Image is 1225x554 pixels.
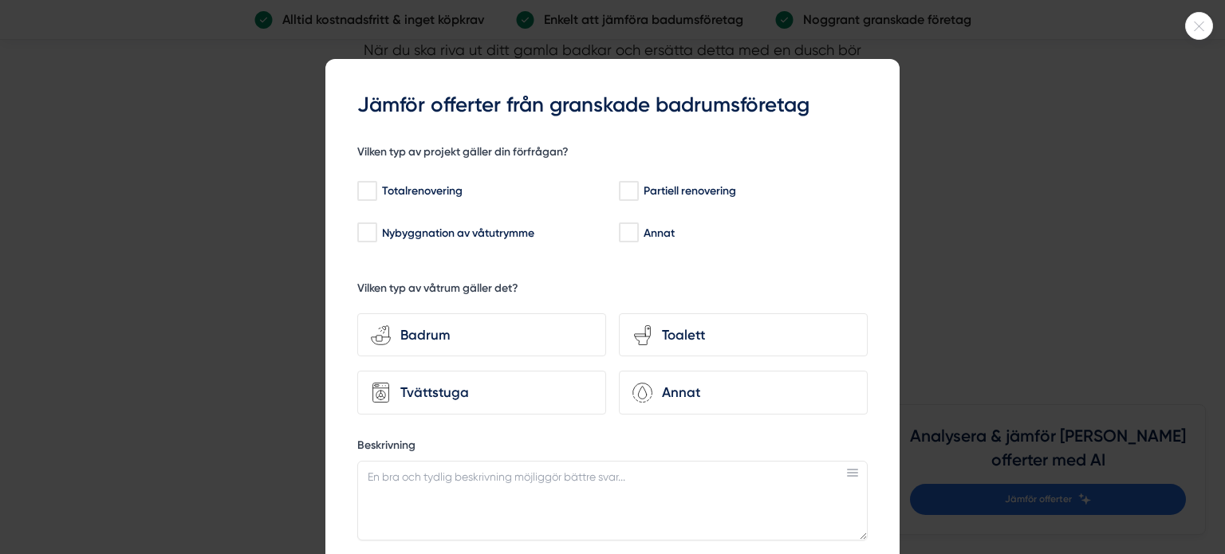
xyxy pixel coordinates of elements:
[357,183,376,199] input: Totalrenovering
[619,225,637,241] input: Annat
[357,225,376,241] input: Nybyggnation av våtutrymme
[357,281,518,301] h5: Vilken typ av våtrum gäller det?
[357,438,868,458] label: Beskrivning
[357,144,569,164] h5: Vilken typ av projekt gäller din förfrågan?
[619,183,637,199] input: Partiell renovering
[357,91,868,120] h3: Jämför offerter från granskade badrumsföretag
